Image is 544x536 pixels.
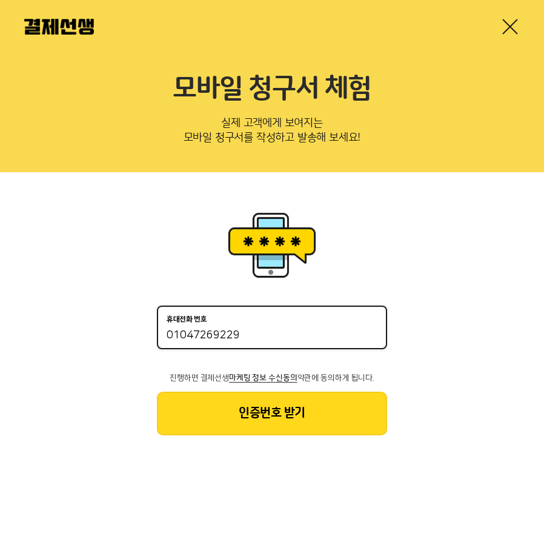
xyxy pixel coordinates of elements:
[24,19,94,35] img: 결제선생
[229,374,297,382] span: 마케팅 정보 수신동의
[167,329,377,343] input: 휴대전화 번호
[24,113,520,153] p: 실제 고객에게 보여지는 모바일 청구서를 작성하고 발송해 보세요!
[167,315,207,324] p: 휴대전화 번호
[157,392,387,435] button: 인증번호 받기
[157,374,387,382] p: 진행하면 결제선생 약관에 동의하게 됩니다.
[24,73,520,106] h2: 모바일 청구서 체험
[224,209,320,281] img: 휴대폰인증 이미지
